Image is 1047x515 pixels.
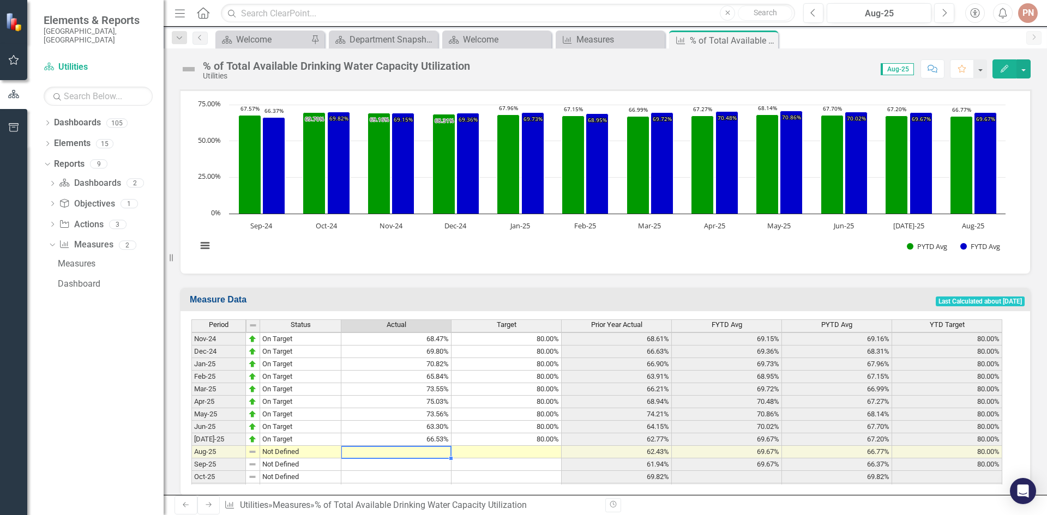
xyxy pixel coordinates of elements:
a: Objectives [59,198,115,210]
td: 69.67% [672,458,782,471]
text: 69.15% [394,116,413,123]
text: Aug-25 [962,221,984,231]
div: Open Intercom Messenger [1010,478,1036,504]
td: 63.30% [341,421,452,433]
text: 25.00% [198,171,221,181]
text: Sep-24 [250,221,273,231]
div: Welcome [463,33,549,46]
td: On Target [260,396,341,408]
td: 80.00% [452,433,562,446]
td: 68.47% [562,483,672,496]
td: May-25 [191,408,246,421]
text: 68.31% [435,117,454,124]
td: 69.15% [782,483,892,496]
text: 67.27% [693,105,712,113]
path: Feb-25, 67.15. PYTD Avg. [562,116,585,214]
a: Measures [273,500,310,510]
img: 8DAGhfEEPCf229AAAAAElFTkSuQmCC [249,321,257,330]
td: 80.00% [452,421,562,433]
div: % of Total Available Drinking Water Capacity Utilization [690,34,775,47]
div: Chart. Highcharts interactive chart. [191,99,1019,263]
div: 1 [121,199,138,208]
td: Oct-25 [191,471,246,483]
text: 66.77% [952,106,971,113]
img: zOikAAAAAElFTkSuQmCC [248,360,257,368]
text: 50.00% [198,135,221,145]
td: On Target [260,383,341,396]
text: 67.15% [564,105,583,113]
td: 67.20% [782,433,892,446]
td: 70.82% [341,358,452,371]
span: Search [754,8,777,17]
div: Department Snapshot [350,33,435,46]
text: 69.67% [912,115,931,123]
img: zOikAAAAAElFTkSuQmCC [248,435,257,444]
svg: Interactive chart [191,99,1011,263]
td: Mar-25 [191,383,246,396]
td: 64.15% [562,421,672,433]
span: Actual [387,321,406,329]
text: 69.70% [305,115,324,123]
text: 75.00% [198,99,221,108]
button: View chart menu, Chart [197,238,213,253]
td: 69.73% [672,358,782,371]
td: 69.36% [672,346,782,358]
path: Jan-25, 69.7275. FYTD Avg. [522,113,544,214]
td: 80.00% [892,346,1002,358]
text: 69.67% [976,115,995,123]
div: % of Total Available Drinking Water Capacity Utilization [203,60,470,72]
text: 67.70% [823,105,842,112]
td: On Target [260,433,341,446]
td: 80.00% [452,396,562,408]
button: Show FYTD Avg [960,241,1001,251]
td: 75.03% [341,396,452,408]
span: Target [497,321,516,329]
path: May-25, 68.13875. PYTD Avg. [756,115,779,214]
td: 68.14% [782,408,892,421]
div: » » [224,499,597,512]
td: Dec-24 [191,346,246,358]
span: FYTD Avg [712,321,742,329]
text: 70.86% [782,113,801,121]
a: Measures [59,239,113,251]
td: Not Defined [260,471,341,483]
td: 80.00% [892,358,1002,371]
div: Aug-25 [831,7,928,20]
div: 2 [127,179,144,188]
td: 69.82% [562,471,672,483]
td: 67.15% [782,371,892,383]
text: [DATE]-25 [893,221,924,231]
td: 80.00% [892,371,1002,383]
input: Search Below... [44,87,153,106]
td: 80.00% [892,396,1002,408]
div: Welcome [236,33,308,46]
text: May-25 [767,221,791,231]
td: 69.67% [672,446,782,458]
span: Status [291,321,311,329]
img: ClearPoint Strategy [5,13,25,32]
path: Sep-24, 67.56666666. PYTD Avg. [239,116,261,214]
text: Feb-25 [574,221,596,231]
td: Not Defined [260,446,341,458]
td: Jan-25 [191,358,246,371]
td: 66.53% [341,433,452,446]
div: Dashboard [58,279,164,289]
path: Dec-24, 68.31333333. PYTD Avg. [433,114,455,214]
text: 66.99% [629,106,648,113]
td: 68.31% [782,346,892,358]
text: Dec-24 [444,221,467,231]
td: 67.96% [782,358,892,371]
text: 68.14% [758,104,777,112]
td: 80.00% [892,333,1002,346]
td: 70.86% [672,408,782,421]
td: 74.21% [562,408,672,421]
div: 105 [106,118,128,128]
a: Welcome [218,33,308,46]
td: 69.16% [782,333,892,346]
path: Jan-25, 67.96. PYTD Avg. [497,115,520,214]
text: 70.02% [847,114,866,122]
path: Oct-24, 69.7. PYTD Avg. [303,113,326,214]
path: Oct-24, 69.82. FYTD Avg. [328,112,350,214]
td: 80.00% [452,358,562,371]
small: [GEOGRAPHIC_DATA], [GEOGRAPHIC_DATA] [44,27,153,45]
